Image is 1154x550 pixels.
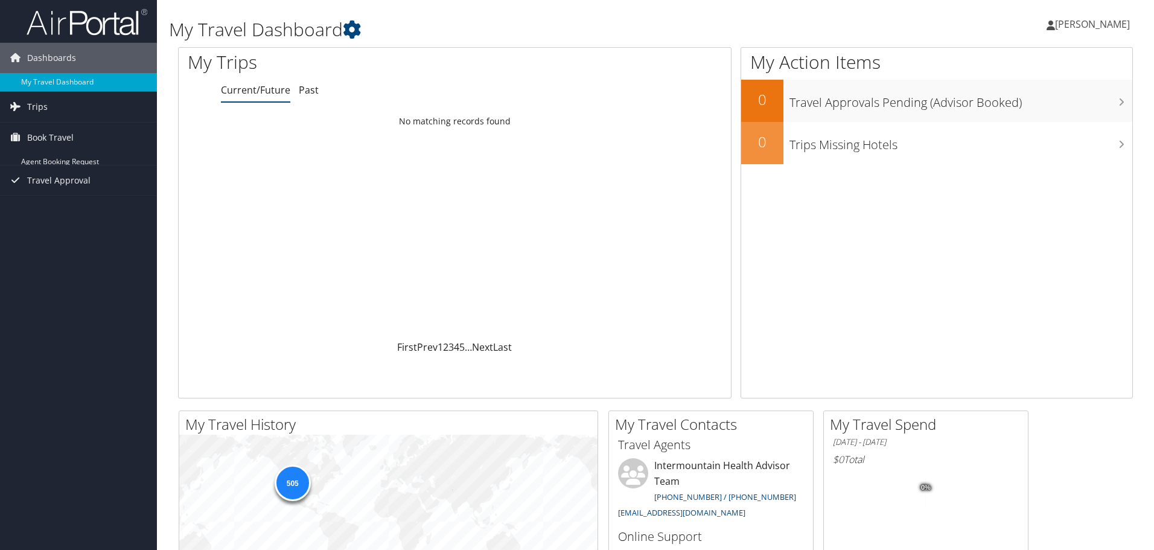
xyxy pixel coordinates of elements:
[789,88,1132,111] h3: Travel Approvals Pending (Advisor Booked)
[493,341,512,354] a: Last
[618,436,804,453] h3: Travel Agents
[789,130,1132,153] h3: Trips Missing Hotels
[618,507,745,518] a: [EMAIL_ADDRESS][DOMAIN_NAME]
[417,341,438,354] a: Prev
[27,8,147,36] img: airportal-logo.png
[833,453,844,466] span: $0
[741,132,783,152] h2: 0
[741,89,783,110] h2: 0
[465,341,472,354] span: …
[454,341,459,354] a: 4
[830,414,1028,435] h2: My Travel Spend
[397,341,417,354] a: First
[741,122,1132,164] a: 0Trips Missing Hotels
[741,80,1132,122] a: 0Travel Approvals Pending (Advisor Booked)
[448,341,454,354] a: 3
[299,83,319,97] a: Past
[612,458,810,523] li: Intermountain Health Advisor Team
[654,491,796,502] a: [PHONE_NUMBER] / [PHONE_NUMBER]
[921,484,931,491] tspan: 0%
[741,50,1132,75] h1: My Action Items
[274,465,310,501] div: 505
[27,165,91,196] span: Travel Approval
[615,414,813,435] h2: My Travel Contacts
[618,528,804,545] h3: Online Support
[833,453,1019,466] h6: Total
[188,50,492,75] h1: My Trips
[459,341,465,354] a: 5
[185,414,598,435] h2: My Travel History
[179,110,731,132] td: No matching records found
[833,436,1019,448] h6: [DATE] - [DATE]
[438,341,443,354] a: 1
[27,123,74,153] span: Book Travel
[472,341,493,354] a: Next
[27,43,76,73] span: Dashboards
[169,17,818,42] h1: My Travel Dashboard
[1047,6,1142,42] a: [PERSON_NAME]
[443,341,448,354] a: 2
[27,92,48,122] span: Trips
[221,83,290,97] a: Current/Future
[1055,18,1130,31] span: [PERSON_NAME]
